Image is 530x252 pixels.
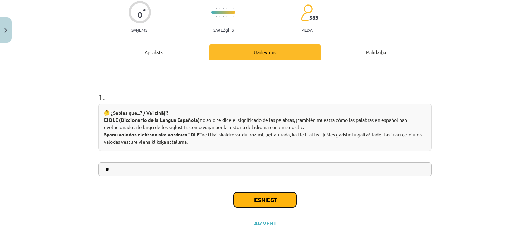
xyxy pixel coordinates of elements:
[138,10,143,20] div: 0
[104,131,202,137] strong: Spāņu valodas elektroniskā vārdnīca “DLE”
[104,117,200,123] strong: El DLE (Diccionario de la Lengua Española)
[129,28,151,32] p: Saņemsi
[4,28,7,33] img: icon-close-lesson-0947bae3869378f0d4975bcd49f059093ad1ed9edebbc8119c70593378902aed.svg
[301,4,313,21] img: students-c634bb4e5e11cddfef0936a35e636f08e4e9abd3cc4e673bd6f9a4125e45ecb1.svg
[301,28,312,32] p: pilda
[213,16,213,17] img: icon-short-line-57e1e144782c952c97e751825c79c345078a6d821885a25fce030b3d8c18986b.svg
[321,44,432,60] div: Palīdzība
[213,8,213,9] img: icon-short-line-57e1e144782c952c97e751825c79c345078a6d821885a25fce030b3d8c18986b.svg
[233,16,234,17] img: icon-short-line-57e1e144782c952c97e751825c79c345078a6d821885a25fce030b3d8c18986b.svg
[219,8,220,9] img: icon-short-line-57e1e144782c952c97e751825c79c345078a6d821885a25fce030b3d8c18986b.svg
[234,192,296,207] button: Iesniegt
[219,16,220,17] img: icon-short-line-57e1e144782c952c97e751825c79c345078a6d821885a25fce030b3d8c18986b.svg
[216,8,217,9] img: icon-short-line-57e1e144782c952c97e751825c79c345078a6d821885a25fce030b3d8c18986b.svg
[226,8,227,9] img: icon-short-line-57e1e144782c952c97e751825c79c345078a6d821885a25fce030b3d8c18986b.svg
[309,14,318,21] span: 583
[98,80,432,101] h1: 1 .
[213,28,234,32] p: Sarežģīts
[209,44,321,60] div: Uzdevums
[216,16,217,17] img: icon-short-line-57e1e144782c952c97e751825c79c345078a6d821885a25fce030b3d8c18986b.svg
[143,8,147,11] span: XP
[233,8,234,9] img: icon-short-line-57e1e144782c952c97e751825c79c345078a6d821885a25fce030b3d8c18986b.svg
[226,16,227,17] img: icon-short-line-57e1e144782c952c97e751825c79c345078a6d821885a25fce030b3d8c18986b.svg
[104,109,168,116] strong: 🤔 ¿Sabías que...? / Vai zināji?
[98,104,432,151] div: no solo te dice el significado de las palabras, ¡también muestra cómo las palabras en español han...
[252,220,278,227] button: Aizvērt
[98,44,209,60] div: Apraksts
